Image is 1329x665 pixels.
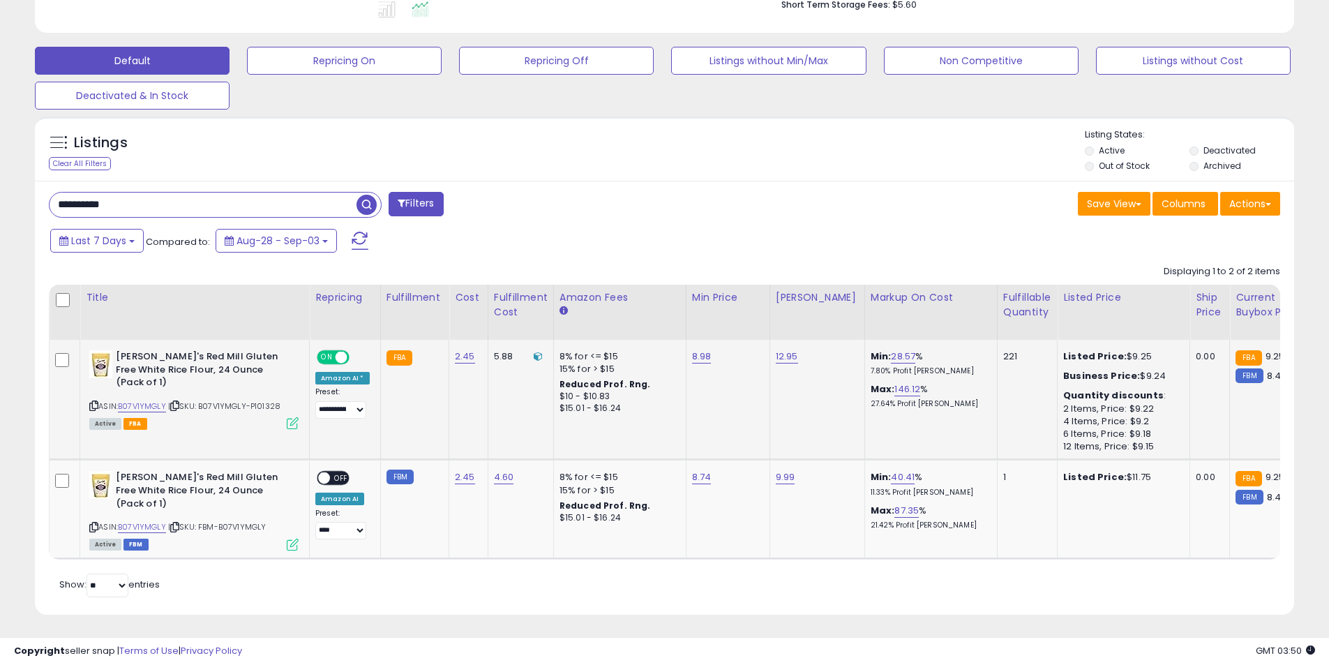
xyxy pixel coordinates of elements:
div: Amazon AI * [315,372,370,384]
span: 8.49 [1267,491,1287,504]
div: 5.88 [494,350,543,363]
div: [PERSON_NAME] [776,290,859,305]
b: Reduced Prof. Rng. [560,378,651,390]
div: $9.24 [1063,370,1179,382]
div: Fulfillable Quantity [1003,290,1051,320]
div: $9.25 [1063,350,1179,363]
div: Displaying 1 to 2 of 2 items [1164,265,1280,278]
button: Repricing On [247,47,442,75]
b: Max: [871,504,895,517]
label: Archived [1203,160,1241,172]
div: Preset: [315,387,370,419]
a: B07V1YMGLY [118,521,166,533]
div: 2 Items, Price: $9.22 [1063,403,1179,415]
div: 1 [1003,471,1046,484]
b: Min: [871,470,892,484]
button: Listings without Min/Max [671,47,866,75]
a: 146.12 [894,382,920,396]
span: All listings currently available for purchase on Amazon [89,418,121,430]
div: Min Price [692,290,764,305]
div: Cost [455,290,482,305]
button: Last 7 Days [50,229,144,253]
span: OFF [347,352,370,364]
small: FBA [1236,350,1261,366]
b: Max: [871,382,895,396]
div: 4 Items, Price: $9.2 [1063,415,1179,428]
span: ON [318,352,336,364]
span: OFF [330,472,352,484]
div: : [1063,389,1179,402]
button: Repricing Off [459,47,654,75]
span: FBM [123,539,149,551]
span: Last 7 Days [71,234,126,248]
span: 2025-09-11 03:50 GMT [1256,644,1315,657]
div: Markup on Cost [871,290,991,305]
button: Filters [389,192,443,216]
button: Non Competitive [884,47,1079,75]
span: Columns [1162,197,1206,211]
p: 11.33% Profit [PERSON_NAME] [871,488,986,498]
div: Preset: [315,509,370,540]
a: 28.57 [891,350,915,364]
a: 87.35 [894,504,919,518]
div: Fulfillment Cost [494,290,548,320]
a: 4.60 [494,470,514,484]
div: Ship Price [1196,290,1224,320]
span: Aug-28 - Sep-03 [236,234,320,248]
div: Clear All Filters [49,157,111,170]
div: Amazon Fees [560,290,680,305]
div: 15% for > $15 [560,484,675,497]
div: $15.01 - $16.24 [560,403,675,414]
div: seller snap | | [14,645,242,658]
p: 7.80% Profit [PERSON_NAME] [871,366,986,376]
a: 2.45 [455,350,475,364]
div: Listed Price [1063,290,1184,305]
b: Quantity discounts [1063,389,1164,402]
small: FBM [1236,368,1263,383]
div: Amazon AI [315,493,364,505]
div: % [871,350,986,376]
button: Listings without Cost [1096,47,1291,75]
div: % [871,471,986,497]
span: | SKU: B07V1YMGLY-P101328 [168,401,280,412]
b: Listed Price: [1063,350,1127,363]
b: [PERSON_NAME]'s Red Mill Gluten Free White Rice Flour, 24 Ounce (Pack of 1) [116,350,285,393]
button: Columns [1152,192,1218,216]
b: Listed Price: [1063,470,1127,484]
div: ASIN: [89,471,299,548]
span: Show: entries [59,578,160,591]
div: $15.01 - $16.24 [560,512,675,524]
small: Amazon Fees. [560,305,568,317]
small: FBA [386,350,412,366]
p: 27.64% Profit [PERSON_NAME] [871,399,986,409]
small: FBA [1236,471,1261,486]
div: 8% for <= $15 [560,350,675,363]
small: FBM [386,470,414,484]
b: [PERSON_NAME]'s Red Mill Gluten Free White Rice Flour, 24 Ounce (Pack of 1) [116,471,285,514]
a: 2.45 [455,470,475,484]
label: Out of Stock [1099,160,1150,172]
a: 12.95 [776,350,798,364]
button: Actions [1220,192,1280,216]
div: 15% for > $15 [560,363,675,375]
strong: Copyright [14,644,65,657]
th: The percentage added to the cost of goods (COGS) that forms the calculator for Min & Max prices. [864,285,997,340]
a: Privacy Policy [181,644,242,657]
span: 9.25 [1266,350,1285,363]
button: Aug-28 - Sep-03 [216,229,337,253]
a: Terms of Use [119,644,179,657]
a: B07V1YMGLY [118,401,166,412]
div: 8% for <= $15 [560,471,675,484]
div: $10 - $10.83 [560,391,675,403]
div: 0.00 [1196,471,1219,484]
span: | SKU: FBM-B07V1YMGLY [168,521,266,532]
div: Title [86,290,303,305]
div: ASIN: [89,350,299,428]
div: % [871,383,986,409]
h5: Listings [74,133,128,153]
a: 40.41 [891,470,915,484]
div: 0.00 [1196,350,1219,363]
div: 221 [1003,350,1046,363]
p: Listing States: [1085,128,1294,142]
label: Active [1099,144,1125,156]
